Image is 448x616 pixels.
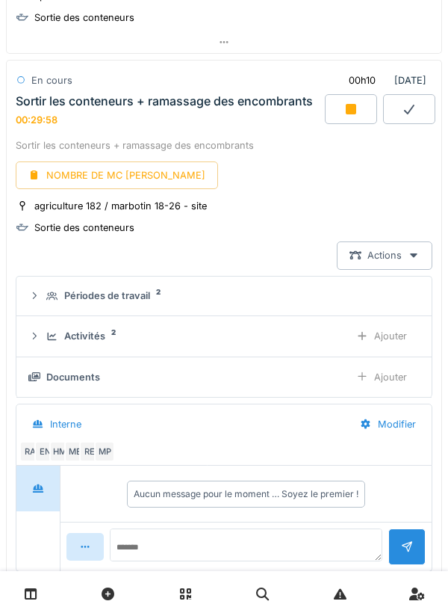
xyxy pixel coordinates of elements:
div: Sortir les conteneurs + ramassage des encombrants [16,94,313,108]
div: Actions [337,241,432,269]
div: En cours [31,73,72,87]
div: agriculture 182 / marbotin 18-26 - site [34,199,207,213]
div: Ajouter [343,322,420,350]
div: RE [79,441,100,462]
div: 00h10 [349,73,376,87]
div: Sortie des conteneurs [34,10,134,25]
div: MP [94,441,115,462]
div: ME [64,441,85,462]
div: RA [19,441,40,462]
div: Activités [64,329,105,343]
div: Aucun message pour le moment … Soyez le premier ! [134,487,358,501]
div: Sortir les conteneurs + ramassage des encombrants [16,138,432,153]
summary: DocumentsAjouter [22,363,426,391]
div: Modifier [347,410,429,438]
div: [DATE] [336,67,432,94]
div: HM [49,441,70,462]
summary: Activités2Ajouter [22,322,426,350]
div: Sortie des conteneurs [34,221,134,235]
summary: Périodes de travail2 [22,283,426,310]
div: Périodes de travail [64,289,150,303]
div: 00:29:58 [16,114,57,126]
div: EN [34,441,55,462]
div: Ajouter [343,363,420,391]
div: Interne [50,417,81,431]
div: Documents [46,370,100,384]
div: NOMBRE DE MC [PERSON_NAME] [16,161,218,189]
